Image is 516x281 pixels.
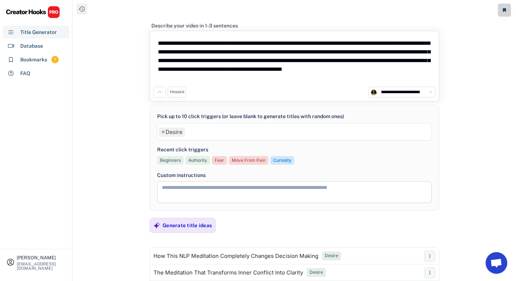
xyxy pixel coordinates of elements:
[161,129,165,135] span: ×
[188,157,207,164] div: Authority
[163,222,212,229] div: Generate title ideas
[486,252,507,274] a: Open chat
[154,253,318,259] div: How This NLP Meditation Completely Changes Decision Making
[20,70,30,77] div: FAQ
[215,157,224,164] div: Fear
[20,56,47,64] div: Bookmarks
[160,157,181,164] div: Beginners
[273,157,291,164] div: Curiosity
[151,22,238,29] div: Describe your video in 1-3 sentences
[6,6,60,18] img: CHPRO%20Logo.svg
[20,42,43,50] div: Database
[157,146,208,154] div: Recent click triggers
[159,128,185,137] li: Desire
[325,253,338,259] div: Desire
[310,269,323,276] div: Desire
[51,57,59,63] div: 7
[370,89,377,95] img: channels4_profile.jpg
[232,157,265,164] div: Move From Pain
[20,29,57,36] div: Title Generator
[157,172,432,179] div: Custom instructions
[17,255,66,260] div: [PERSON_NAME]
[157,113,344,120] div: Pick up to 10 click triggers (or leave blank to generate titles with random ones)
[169,90,184,95] div: TRIGGER
[17,262,66,271] div: [EMAIL_ADDRESS][DOMAIN_NAME]
[154,270,303,276] div: The Meditation That Transforms Inner Conflict Into Clarity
